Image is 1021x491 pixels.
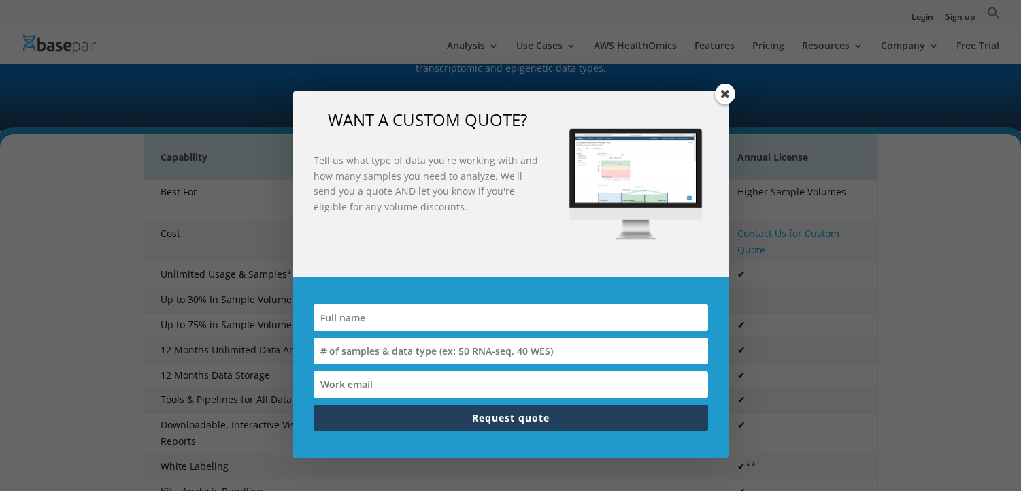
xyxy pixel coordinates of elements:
[472,411,550,424] span: Request quote
[314,338,708,364] input: # of samples & data type (ex: 50 RNA-seq, 40 WES)
[314,405,708,431] button: Request quote
[314,304,708,331] input: Full name
[328,108,527,131] span: WANT A CUSTOM QUOTE?
[314,154,538,212] strong: Tell us what type of data you're working with and how many samples you need to analyze. We'll sen...
[314,371,708,398] input: Work email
